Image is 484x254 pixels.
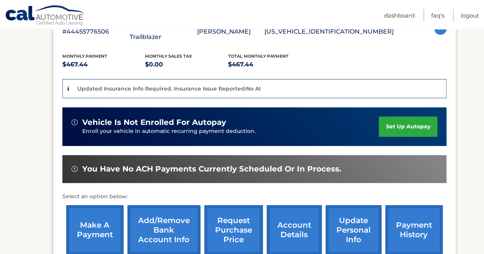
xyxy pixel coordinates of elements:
[5,5,85,27] a: Cal Automotive
[384,9,415,22] a: Dashboard
[82,127,379,136] p: Enroll your vehicle in automatic recurring payment deduction.
[228,53,288,59] span: Total Monthly Payment
[431,9,444,22] a: FAQ's
[130,21,197,42] p: 2025 Chevrolet Trailblazer
[461,9,479,22] a: Logout
[379,116,437,137] a: set up autopay
[228,59,311,70] p: $467.44
[72,119,78,125] img: alert-white.svg
[145,53,192,59] span: Monthly sales Tax
[62,192,447,201] p: Select an option below:
[264,26,394,37] p: [US_VEHICLE_IDENTIFICATION_NUMBER]
[77,85,261,92] p: Updated Insurance Info Required. Insurance Issue Reported:No AI
[82,118,226,127] span: vehicle is not enrolled for autopay
[62,59,145,70] p: $467.44
[82,164,341,174] span: You have no ACH payments currently scheduled or in process.
[72,166,78,172] img: alert-white.svg
[197,26,264,37] p: [PERSON_NAME]
[62,53,107,59] span: Monthly Payment
[145,59,228,70] p: $0.00
[62,26,130,37] p: #44455776506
